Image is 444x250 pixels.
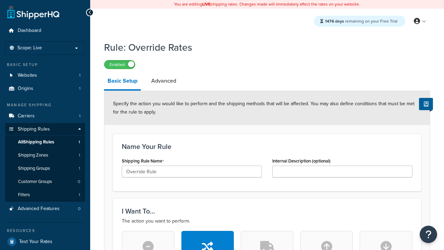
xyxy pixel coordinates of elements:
span: 1 [79,113,80,119]
div: Basic Setup [5,62,85,68]
span: Carriers [18,113,35,119]
h1: Rule: Override Rates [104,41,421,54]
span: remaining on your Free Trial [325,18,398,24]
span: 0 [78,206,80,212]
span: Test Your Rates [19,239,52,245]
label: Enabled [104,60,135,69]
span: 1 [78,139,80,145]
p: The action you want to perform. [122,217,412,225]
span: Filters [18,192,30,198]
button: Show Help Docs [419,98,433,110]
span: Shipping Groups [18,166,50,172]
a: Shipping Rules [5,123,85,136]
a: Basic Setup [104,73,141,91]
a: Carriers1 [5,110,85,123]
span: Websites [18,73,37,78]
li: Carriers [5,110,85,123]
a: Websites1 [5,69,85,82]
span: Origins [18,86,33,92]
a: Filters1 [5,189,85,201]
li: Origins [5,82,85,95]
b: LIVE [202,1,211,7]
span: Scope: Live [17,45,42,51]
span: 1 [79,152,80,158]
span: Specify the action you would like to perform and the shipping methods that will be affected. You ... [113,100,415,116]
div: Resources [5,228,85,234]
li: Shipping Groups [5,162,85,175]
li: Advanced Features [5,202,85,215]
li: Filters [5,189,85,201]
a: Shipping Zones1 [5,149,85,162]
span: 1 [79,86,80,92]
span: Shipping Zones [18,152,48,158]
li: Shipping Zones [5,149,85,162]
a: Advanced [148,73,180,89]
h3: I Want To... [122,207,412,215]
span: 1 [79,166,80,172]
li: Shipping Rules [5,123,85,202]
strong: 1476 days [325,18,344,24]
span: Shipping Rules [18,126,50,132]
div: Manage Shipping [5,102,85,108]
label: Internal Description (optional) [272,158,331,164]
span: 0 [78,179,80,185]
span: Dashboard [18,28,41,34]
a: Origins1 [5,82,85,95]
span: 1 [79,192,80,198]
a: Dashboard [5,24,85,37]
button: Open Resource Center [420,226,437,243]
label: Shipping Rule Name [122,158,164,164]
a: Customer Groups0 [5,175,85,188]
span: All Shipping Rules [18,139,54,145]
a: Advanced Features0 [5,202,85,215]
li: Websites [5,69,85,82]
h3: Name Your Rule [122,143,412,150]
a: AllShipping Rules1 [5,136,85,149]
span: Advanced Features [18,206,60,212]
span: 1 [79,73,80,78]
span: Customer Groups [18,179,52,185]
li: Customer Groups [5,175,85,188]
a: Shipping Groups1 [5,162,85,175]
a: Test Your Rates [5,235,85,248]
